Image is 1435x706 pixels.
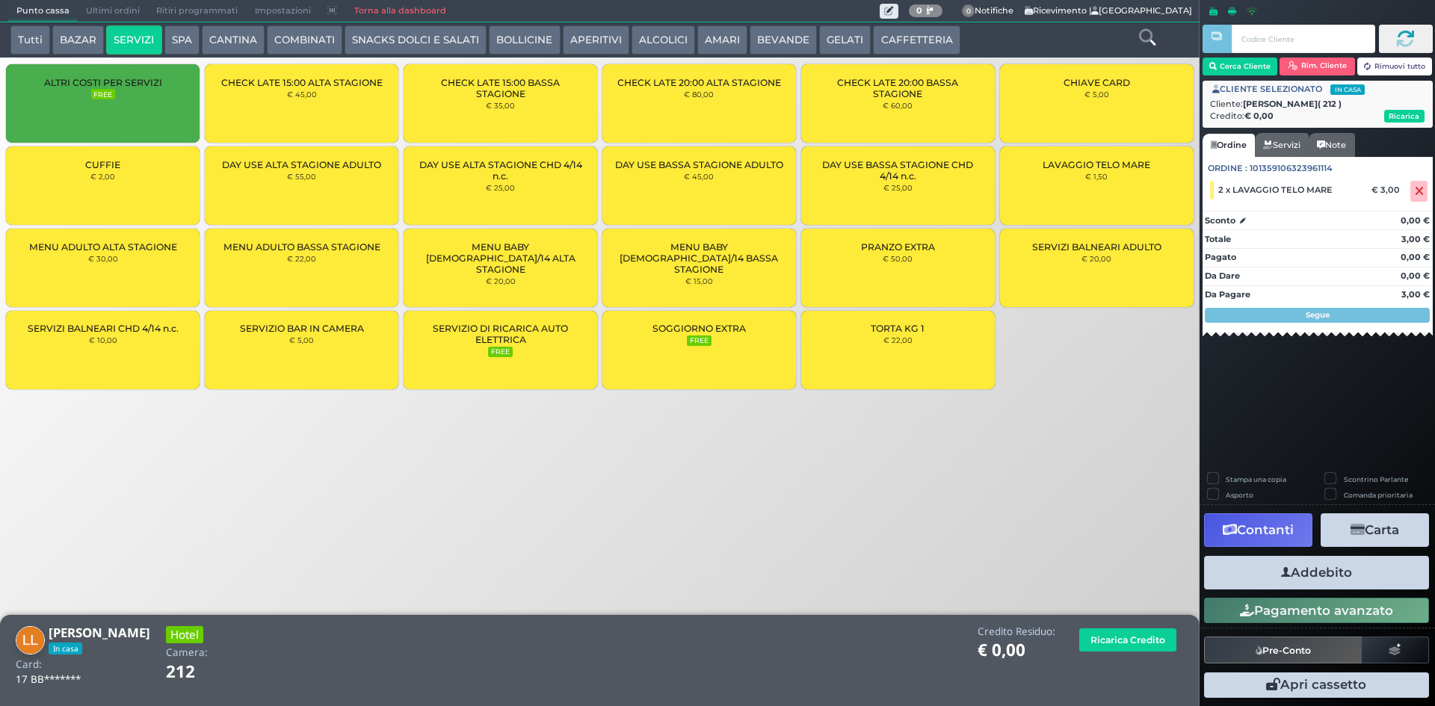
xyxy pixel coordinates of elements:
[814,77,982,99] span: CHECK LATE 20:00 BASSA STAGIONE
[1255,133,1309,157] a: Servizi
[489,25,560,55] button: BOLLICINE
[486,183,515,192] small: € 25,00
[49,642,82,654] span: In casa
[267,25,342,55] button: COMBINATI
[1306,310,1330,320] strong: Segue
[1205,234,1231,244] strong: Totale
[8,1,78,22] span: Punto cassa
[1244,111,1274,121] strong: € 0,00
[1369,185,1407,195] div: € 3,00
[819,25,871,55] button: GELATI
[1401,252,1430,262] strong: 0,00 €
[873,25,960,55] button: CAFFETTERIA
[1205,252,1236,262] strong: Pagato
[106,25,161,55] button: SERVIZI
[684,172,714,181] small: € 45,00
[88,254,118,263] small: € 30,00
[148,1,246,22] span: Ritiri programmati
[486,276,516,285] small: € 20,00
[687,335,711,346] small: FREE
[52,25,104,55] button: BAZAR
[345,1,454,22] a: Torna alla dashboard
[632,25,695,55] button: ALCOLICI
[166,626,203,643] h3: Hotel
[166,647,208,658] h4: Camera:
[563,25,629,55] button: APERITIVI
[1204,598,1429,623] button: Pagamento avanzato
[221,77,383,88] span: CHECK LATE 15:00 ALTA STAGIONE
[962,4,975,18] span: 0
[1205,270,1240,281] strong: Da Dare
[16,626,45,655] img: Lara Lorenzi
[1243,99,1342,109] b: [PERSON_NAME]
[287,90,317,99] small: € 45,00
[1212,83,1365,96] span: CLIENTE SELEZIONATO
[89,335,117,344] small: € 10,00
[1064,77,1130,88] span: CHIAVE CARD
[615,159,783,170] span: DAY USE BASSA STAGIONE ADULTO
[416,323,584,345] span: SERVIZIO DI RICARICA AUTO ELETTRICA
[871,323,925,334] span: TORTA KG 1
[488,347,512,357] small: FREE
[814,159,982,182] span: DAY USE BASSA STAGIONE CHD 4/14 n.c.
[883,101,913,110] small: € 60,00
[85,159,120,170] span: CUFFIE
[1210,98,1425,111] div: Cliente:
[1226,474,1286,484] label: Stampa una copia
[78,1,148,22] span: Ultimi ordini
[861,241,935,253] span: PRANZO EXTRA
[883,335,913,344] small: € 22,00
[164,25,200,55] button: SPA
[10,25,50,55] button: Tutti
[1357,58,1433,75] button: Rimuovi tutto
[978,641,1055,660] h1: € 0,00
[1204,637,1363,663] button: Pre-Conto
[883,254,913,263] small: € 50,00
[1204,513,1312,547] button: Contanti
[1318,98,1342,111] span: ( 212 )
[1401,215,1430,226] strong: 0,00 €
[1321,513,1429,547] button: Carta
[91,89,115,99] small: FREE
[416,159,584,182] span: DAY USE ALTA STAGIONE CHD 4/14 n.c.
[223,241,380,253] span: MENU ADULTO BASSA STAGIONE
[1205,289,1250,300] strong: Da Pagare
[16,659,42,670] h4: Card:
[978,626,1055,637] h4: Credito Residuo:
[240,323,364,334] span: SERVIZIO BAR IN CAMERA
[289,335,314,344] small: € 5,00
[685,276,713,285] small: € 15,00
[1208,162,1247,175] span: Ordine :
[652,323,746,334] span: SOGGIORNO EXTRA
[1384,110,1425,123] button: Ricarica
[1203,134,1255,158] a: Ordine
[1330,84,1365,95] span: In casa
[1401,234,1430,244] strong: 3,00 €
[1344,490,1413,500] label: Comanda prioritaria
[287,254,316,263] small: € 22,00
[202,25,265,55] button: CANTINA
[1032,241,1161,253] span: SERVIZI BALNEARI ADULTO
[1204,672,1429,698] button: Apri cassetto
[1218,185,1333,195] span: 2 x LAVAGGIO TELO MARE
[750,25,817,55] button: BEVANDE
[1226,490,1253,500] label: Asporto
[90,172,115,181] small: € 2,00
[1205,214,1235,227] strong: Sconto
[28,323,179,334] span: SERVIZI BALNEARI CHD 4/14 n.c.
[345,25,487,55] button: SNACKS DOLCI E SALATI
[697,25,747,55] button: AMARI
[29,241,177,253] span: MENU ADULTO ALTA STAGIONE
[1401,289,1430,300] strong: 3,00 €
[615,241,783,275] span: MENU BABY [DEMOGRAPHIC_DATA]/14 BASSA STAGIONE
[222,159,381,170] span: DAY USE ALTA STAGIONE ADULTO
[247,1,319,22] span: Impostazioni
[1309,133,1354,157] a: Note
[916,5,922,16] b: 0
[1081,254,1111,263] small: € 20,00
[617,77,781,88] span: CHECK LATE 20:00 ALTA STAGIONE
[1204,556,1429,589] button: Addebito
[44,77,162,88] span: ALTRI COSTI PER SERVIZI
[1084,90,1109,99] small: € 5,00
[287,172,316,181] small: € 55,00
